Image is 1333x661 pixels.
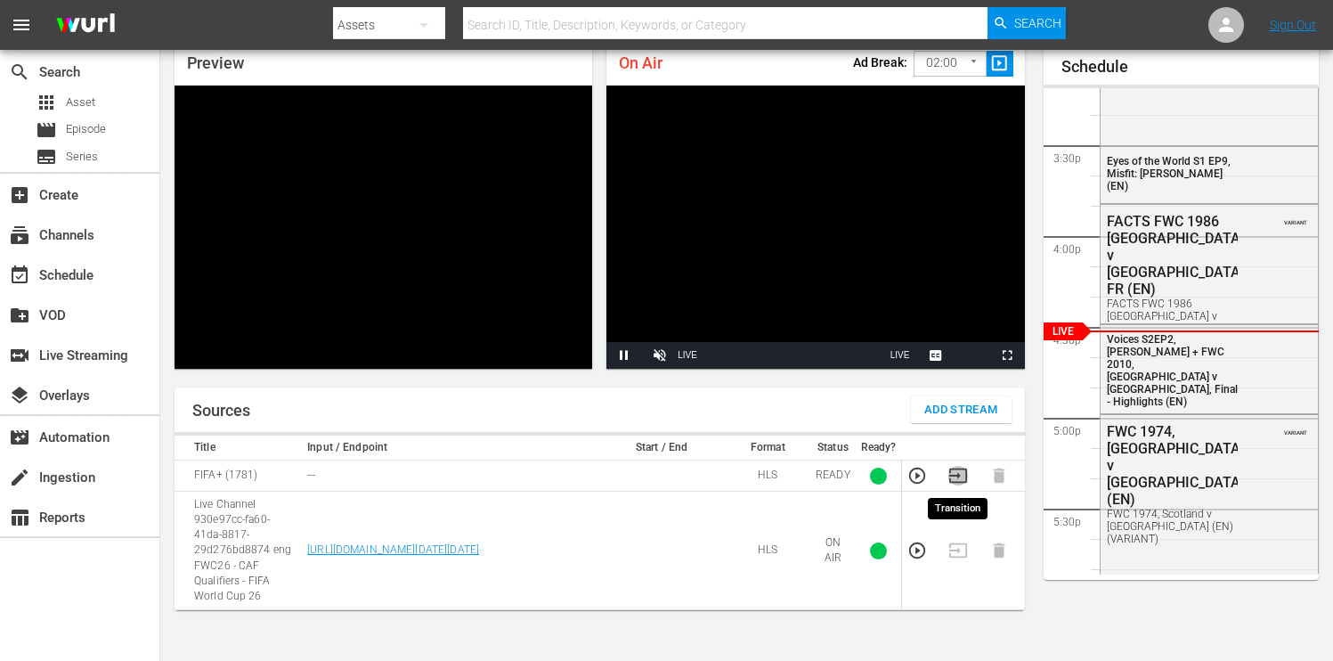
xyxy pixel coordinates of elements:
[853,55,907,69] p: Ad Break:
[918,342,954,369] button: Captions
[1107,508,1239,545] div: FWC 1974, Scotland v [GEOGRAPHIC_DATA] (EN) (VARIANT)
[810,436,856,461] th: Status
[989,53,1010,74] span: slideshow_sharp
[606,342,642,369] button: Pause
[810,492,856,610] td: ON AIR
[1284,211,1307,225] span: VARIANT
[36,119,57,141] span: Episode
[924,400,998,420] span: Add Stream
[882,342,918,369] button: Seek to live, currently playing live
[36,146,57,167] span: Series
[1107,333,1238,408] span: Voices S2EP2, [PERSON_NAME] + FWC 2010, [GEOGRAPHIC_DATA] v [GEOGRAPHIC_DATA], Final - Highlights...
[9,427,30,448] span: Automation
[307,543,479,556] a: [URL][DOMAIN_NAME][DATE][DATE]
[642,342,678,369] button: Unmute
[36,92,57,113] span: Asset
[988,7,1066,39] button: Search
[11,14,32,36] span: menu
[907,466,927,486] button: Preview Stream
[726,436,810,461] th: Format
[9,61,30,83] span: Search
[302,461,597,492] td: ---
[810,461,856,492] td: READY
[9,507,30,528] span: Reports
[606,86,1024,369] div: Video Player
[9,305,30,326] span: VOD
[597,436,725,461] th: Start / End
[175,86,592,369] div: Video Player
[954,342,989,369] button: Picture-in-Picture
[9,184,30,206] span: Create
[175,436,302,461] th: Title
[989,342,1025,369] button: Fullscreen
[1107,213,1239,298] div: FACTS FWC 1986 [GEOGRAPHIC_DATA] v [GEOGRAPHIC_DATA] FR (EN)
[1107,155,1231,192] span: Eyes of the World S1 EP9, Misfit: [PERSON_NAME] (EN)
[302,436,597,461] th: Input / Endpoint
[9,345,30,366] span: Live Streaming
[192,402,250,420] h1: Sources
[856,436,902,461] th: Ready?
[619,53,662,72] span: On Air
[175,492,302,610] td: Live Channel 930e97cc-fa60-41da-8817-29d276bd8874 eng FWC26 - CAF Qualifiers - FIFA World Cup 26
[9,265,30,286] span: Schedule
[1284,421,1307,436] span: VARIANT
[890,350,910,360] span: LIVE
[9,467,30,488] span: Ingestion
[66,120,106,138] span: Episode
[175,461,302,492] td: FIFA+ (1781)
[726,461,810,492] td: HLS
[43,4,128,46] img: ans4CAIJ8jUAAAAAAAAAAAAAAAAAAAAAAAAgQb4GAAAAAAAAAAAAAAAAAAAAAAAAJMjXAAAAAAAAAAAAAAAAAAAAAAAAgAT5G...
[1270,18,1316,32] a: Sign Out
[907,541,927,560] button: Preview Stream
[187,53,244,72] span: Preview
[9,385,30,406] span: Overlays
[914,46,987,80] div: 02:00
[726,492,810,610] td: HLS
[1061,58,1320,76] h1: Schedule
[1107,423,1239,508] div: FWC 1974, [GEOGRAPHIC_DATA] v [GEOGRAPHIC_DATA] (EN)
[66,148,98,166] span: Series
[9,224,30,246] span: Channels
[678,342,697,369] div: LIVE
[1014,7,1061,39] span: Search
[911,396,1012,423] button: Add Stream
[1107,298,1239,347] div: FACTS FWC 1986 [GEOGRAPHIC_DATA] v [GEOGRAPHIC_DATA] FR (EN) (VARIANT)
[66,94,95,111] span: Asset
